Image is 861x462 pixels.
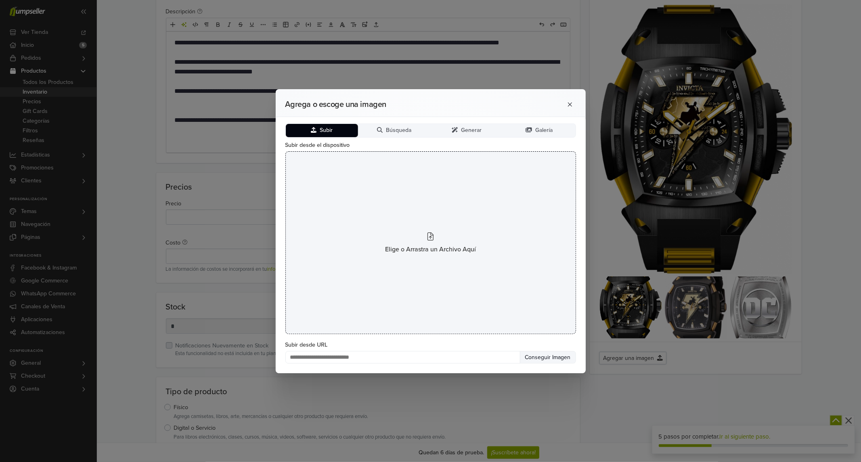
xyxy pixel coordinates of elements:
[520,351,576,364] button: Conseguir Imagen
[285,100,532,109] h2: Agrega o escoge una imagen
[286,124,358,137] button: Subir
[461,127,482,134] span: Generar
[503,124,576,137] button: Galería
[285,341,576,349] label: Subir desde URL
[535,127,553,134] span: Galería
[285,141,576,150] label: Subir desde el dispositivo
[431,124,503,137] button: Generar
[386,127,411,134] span: Búsqueda
[358,124,431,137] button: Búsqueda
[320,127,333,134] span: Subir
[551,354,571,361] span: Imagen
[385,245,476,254] span: Elige o Arrastra un Archivo Aquí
